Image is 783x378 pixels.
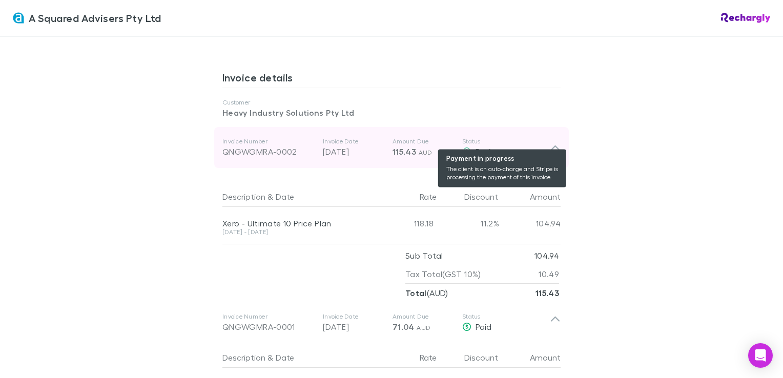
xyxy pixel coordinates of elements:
div: 104.94 [499,207,561,240]
img: Rechargly Logo [721,13,771,23]
div: & [222,186,372,207]
button: Description [222,347,265,368]
p: [DATE] [323,145,384,158]
strong: Total [405,288,427,298]
button: Description [222,186,265,207]
span: AUD [417,324,430,331]
div: QNGWGMRA-0001 [222,321,315,333]
p: Tax Total (GST 10%) [405,265,481,283]
div: Invoice NumberQNGWGMRA-0001Invoice Date[DATE]Amount Due71.04 AUDStatusPaid [214,302,569,343]
p: Heavy Industry Solutions Pty Ltd [222,107,561,119]
span: A Squared Advisers Pty Ltd [29,10,161,26]
div: & [222,347,372,368]
p: 104.94 [534,246,559,265]
p: Amount Due [393,312,454,321]
p: Invoice Date [323,137,384,145]
div: Invoice NumberQNGWGMRA-0002Invoice Date[DATE]Amount Due115.43 AUDStatus [214,127,569,168]
p: ( AUD ) [405,284,448,302]
span: Paid [476,322,491,331]
p: Invoice Number [222,137,315,145]
p: [DATE] [323,321,384,333]
span: AUD [419,149,432,156]
p: Sub Total [405,246,443,265]
h3: Invoice details [222,71,561,88]
div: Xero - Ultimate 10 Price Plan [222,218,372,228]
div: [DATE] - [DATE] [222,229,372,235]
p: Amount Due [393,137,454,145]
div: QNGWGMRA-0002 [222,145,315,158]
p: Status [462,312,550,321]
button: Date [276,186,294,207]
span: Paying [476,146,500,156]
p: Invoice Number [222,312,315,321]
button: Date [276,347,294,368]
strong: 115.43 [535,288,559,298]
div: 11.2% [438,207,499,240]
div: 118.18 [376,207,438,240]
p: Customer [222,98,561,107]
p: Invoice Date [323,312,384,321]
p: Status [462,137,550,145]
p: 10.49 [539,265,559,283]
span: 71.04 [393,322,415,332]
span: 115.43 [393,146,416,157]
img: A Squared Advisers Pty Ltd's Logo [12,12,25,24]
div: Open Intercom Messenger [748,343,773,368]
